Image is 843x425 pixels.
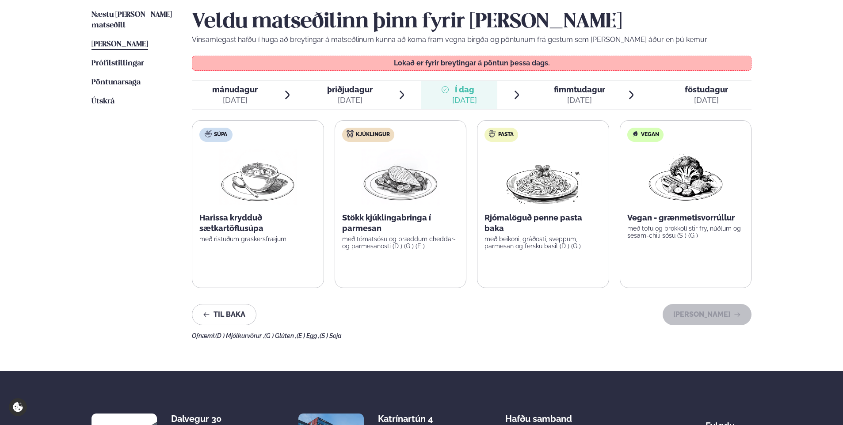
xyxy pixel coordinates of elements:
[342,212,459,234] p: Stökk kjúklingabringa í parmesan
[192,10,751,34] h2: Veldu matseðilinn þinn fyrir [PERSON_NAME]
[362,149,439,205] img: Chicken-breast.png
[192,304,256,325] button: Til baka
[452,95,477,106] div: [DATE]
[327,85,373,94] span: þriðjudagur
[489,130,496,137] img: pasta.svg
[92,41,148,48] span: [PERSON_NAME]
[297,332,320,339] span: (E ) Egg ,
[264,332,297,339] span: (G ) Glúten ,
[92,10,174,31] a: Næstu [PERSON_NAME] matseðill
[9,398,27,416] a: Cookie settings
[356,131,390,138] span: Kjúklingur
[199,212,317,234] p: Harissa krydduð sætkartöflusúpa
[199,235,317,243] p: með ristuðum graskersfræjum
[171,414,241,424] div: Dalvegur 30
[201,60,743,67] p: Lokað er fyrir breytingar á pöntun þessa dags.
[92,60,144,67] span: Prófílstillingar
[92,77,141,88] a: Pöntunarsaga
[685,85,728,94] span: föstudagur
[92,58,144,69] a: Prófílstillingar
[192,332,751,339] div: Ofnæmi:
[663,304,751,325] button: [PERSON_NAME]
[484,212,602,234] p: Rjómalöguð penne pasta baka
[192,34,751,45] p: Vinsamlegast hafðu í huga að breytingar á matseðlinum kunna að koma fram vegna birgða og pöntunum...
[554,95,605,106] div: [DATE]
[342,235,459,250] p: með tómatsósu og bræddum cheddar- og parmesanosti (D ) (G ) (E )
[320,332,342,339] span: (S ) Soja
[215,332,264,339] span: (D ) Mjólkurvörur ,
[212,85,258,94] span: mánudagur
[212,95,258,106] div: [DATE]
[219,149,297,205] img: Soup.png
[92,96,114,107] a: Útskrá
[92,98,114,105] span: Útskrá
[92,79,141,86] span: Pöntunarsaga
[641,131,659,138] span: Vegan
[484,235,602,250] p: með beikoni, gráðosti, sveppum, parmesan og fersku basil (D ) (G )
[214,131,227,138] span: Súpa
[452,84,477,95] span: Í dag
[554,85,605,94] span: fimmtudagur
[504,149,582,205] img: Spagetti.png
[92,39,148,50] a: [PERSON_NAME]
[647,149,725,205] img: Vegan.png
[205,130,212,137] img: soup.svg
[327,95,373,106] div: [DATE]
[685,95,728,106] div: [DATE]
[627,212,744,223] p: Vegan - grænmetisvorrúllur
[378,414,448,424] div: Katrínartún 4
[505,406,572,424] span: Hafðu samband
[498,131,514,138] span: Pasta
[632,130,639,137] img: Vegan.svg
[92,11,172,29] span: Næstu [PERSON_NAME] matseðill
[347,130,354,137] img: chicken.svg
[627,225,744,239] p: með tofu og brokkolí stir fry, núðlum og sesam-chili sósu (S ) (G )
